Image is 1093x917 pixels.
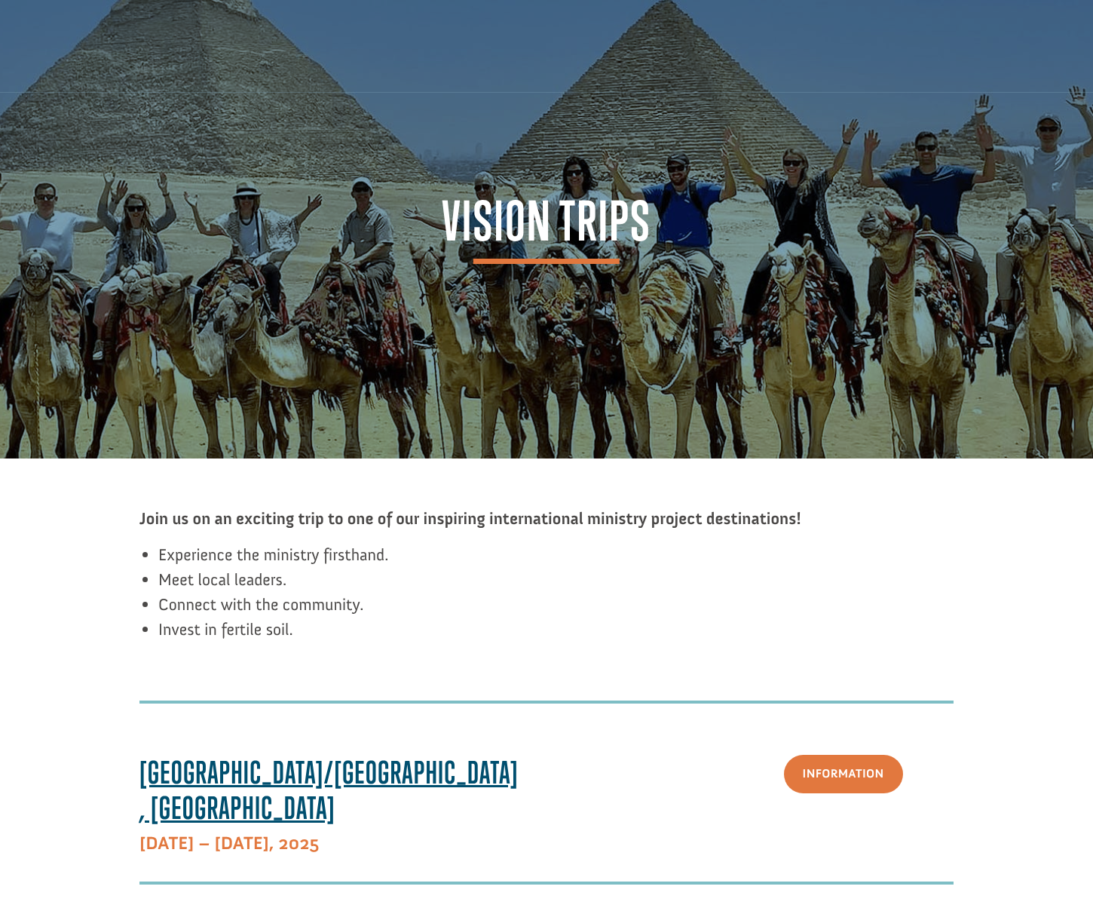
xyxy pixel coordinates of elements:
a: Information [784,755,903,793]
span: Connect with the community. [158,594,363,615]
strong: Join us on an exciting trip to one of our inspiring international ministry project destinations! [139,508,801,529]
span: Experience the ministry firsthand. [158,544,388,565]
span: Meet local leaders. [158,569,286,590]
span: Vision Trips [442,195,651,263]
span: Invest in fertile soil. [158,619,293,639]
span: [GEOGRAPHIC_DATA]/[GEOGRAPHIC_DATA], [GEOGRAPHIC_DATA] [139,754,519,826]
